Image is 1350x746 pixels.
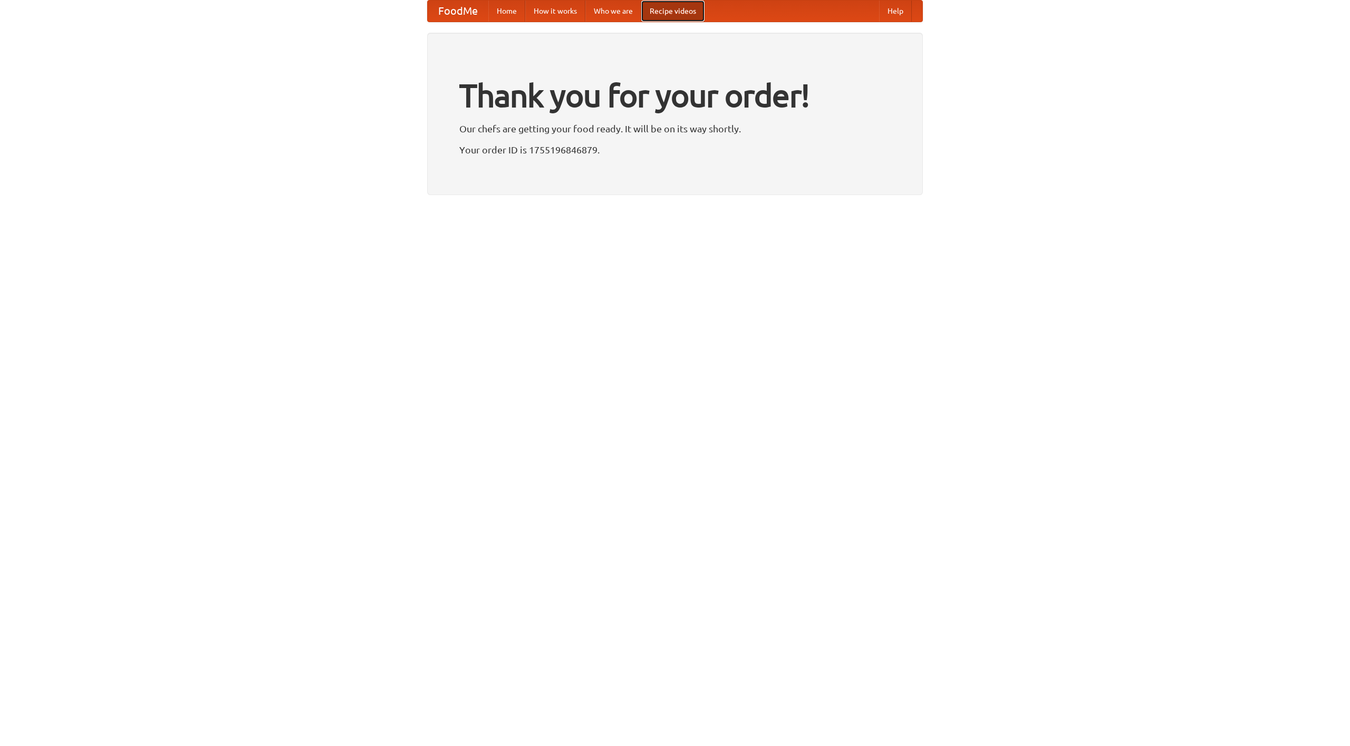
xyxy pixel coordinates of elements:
a: Home [488,1,525,22]
h1: Thank you for your order! [459,70,891,121]
a: Who we are [585,1,641,22]
p: Our chefs are getting your food ready. It will be on its way shortly. [459,121,891,137]
p: Your order ID is 1755196846879. [459,142,891,158]
a: How it works [525,1,585,22]
a: FoodMe [428,1,488,22]
a: Recipe videos [641,1,705,22]
a: Help [879,1,912,22]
